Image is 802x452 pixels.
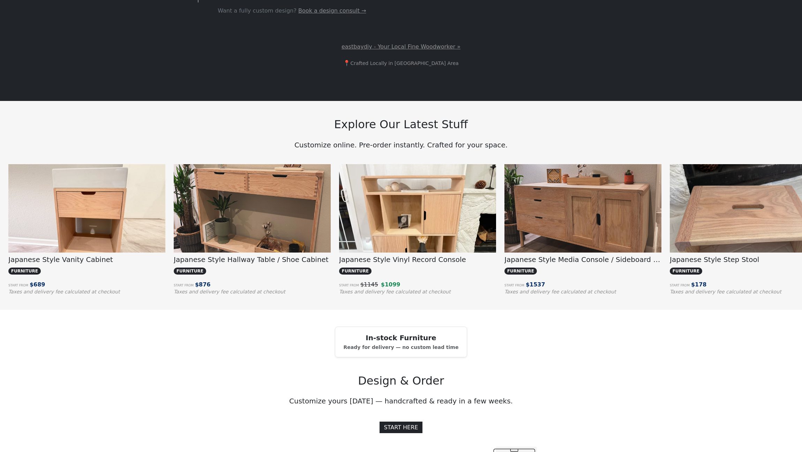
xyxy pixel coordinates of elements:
[380,422,423,433] a: START HERE
[8,284,28,287] small: Start from
[504,164,661,282] img: Japanese Style Media Console - Landscape
[339,219,496,226] a: Japanese Style Vinyl Record Console Landscape View
[337,40,465,53] a: eastbaydiy - Your Local Fine Woodworker »
[526,281,545,288] span: $ 1537
[504,284,524,287] small: Start from
[344,344,459,350] small: Ready for delivery — no custom lead time
[174,219,331,226] a: Japanese Style Hallway Table - Landscape
[504,268,537,275] span: FURNITURE
[8,255,165,264] h5: Japanese Style Vanity Cabinet
[298,7,366,14] a: Book a design consult →
[339,268,372,275] span: FURNITURE
[360,281,378,288] s: $ 1145
[670,289,781,294] small: Taxes and delivery fee calculated at checkout
[174,164,331,282] img: Japanese Style Hallway Table - Landscape
[504,219,661,226] a: Japanese Style Media Console - Landscape
[174,284,194,287] small: Start from
[335,327,467,357] a: In-stock FurnitureReady for delivery — no custom lead time
[175,396,627,406] p: Customize yours [DATE] — handcrafted & ready in a few weeks.
[30,281,45,288] span: $ 689
[8,164,165,282] img: Japanese Style Vanity Cabinet - Landscape
[174,289,285,294] small: Taxes and delivery fee calculated at checkout
[504,289,616,294] small: Taxes and delivery fee calculated at checkout
[670,284,690,287] small: Start from
[174,268,206,275] span: FURNITURE
[381,281,400,288] span: $ 1099
[175,140,627,150] p: Customize online. Pre-order instantly. Crafted for your space.
[174,255,331,264] h5: Japanese Style Hallway Table / Shoe Cabinet
[691,281,707,288] span: $ 178
[339,284,359,287] small: Start from
[350,60,458,66] small: Crafted Locally in [GEOGRAPHIC_DATA] Area
[218,7,609,15] p: Want a fully custom design?
[195,281,211,288] span: $ 876
[366,334,436,342] span: In-stock Furniture
[8,268,41,275] span: FURNITURE
[339,289,451,294] small: Taxes and delivery fee calculated at checkout
[8,219,165,226] a: Japanese Style Vanity Cabinet - Landscape
[339,255,496,264] h5: Japanese Style Vinyl Record Console
[175,118,627,131] h2: Explore Our Latest Stuff
[175,374,627,387] h2: Design & Order
[504,255,661,264] h5: Japanese Style Media Console / Sideboard / Credenza
[8,289,120,294] small: Taxes and delivery fee calculated at checkout
[670,268,702,275] span: FURNITURE
[339,164,496,282] img: Japanese Style Vinyl Record Console Landscape View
